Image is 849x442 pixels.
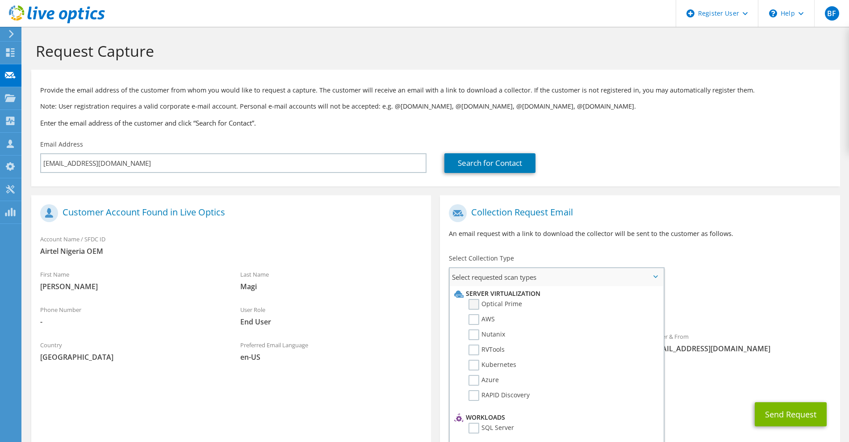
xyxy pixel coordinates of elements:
[40,246,422,256] span: Airtel Nigeria OEM
[452,288,658,299] li: Server Virtualization
[468,375,499,386] label: Azure
[240,282,422,291] span: Magi
[240,352,422,362] span: en-US
[449,229,831,239] p: An email request with a link to download the collector will be sent to the customer as follows.
[468,390,530,401] label: RAPID Discovery
[40,282,222,291] span: [PERSON_NAME]
[444,153,535,173] a: Search for Contact
[468,360,516,370] label: Kubernetes
[468,329,505,340] label: Nutanix
[468,299,522,310] label: Optical Prime
[769,9,777,17] svg: \n
[449,204,826,222] h1: Collection Request Email
[468,345,505,355] label: RVTools
[36,42,831,60] h1: Request Capture
[449,254,514,263] label: Select Collection Type
[40,85,831,95] p: Provide the email address of the customer from whom you would like to request a capture. The cust...
[40,317,222,327] span: -
[31,300,231,331] div: Phone Number
[40,118,831,128] h3: Enter the email address of the customer and click “Search for Contact”.
[440,290,840,323] div: Requested Collections
[40,352,222,362] span: [GEOGRAPHIC_DATA]
[31,265,231,296] div: First Name
[231,265,431,296] div: Last Name
[649,344,831,354] span: [EMAIL_ADDRESS][DOMAIN_NAME]
[240,317,422,327] span: End User
[231,336,431,366] div: Preferred Email Language
[440,362,840,393] div: CC & Reply To
[468,423,514,434] label: SQL Server
[468,314,495,325] label: AWS
[755,402,827,426] button: Send Request
[640,327,840,358] div: Sender & From
[40,204,418,222] h1: Customer Account Found in Live Optics
[31,336,231,366] div: Country
[825,6,839,21] span: BF
[40,101,831,111] p: Note: User registration requires a valid corporate e-mail account. Personal e-mail accounts will ...
[452,412,658,423] li: Workloads
[31,230,431,261] div: Account Name / SFDC ID
[440,327,640,358] div: To
[40,140,83,149] label: Email Address
[450,268,663,286] span: Select requested scan types
[231,300,431,331] div: User Role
